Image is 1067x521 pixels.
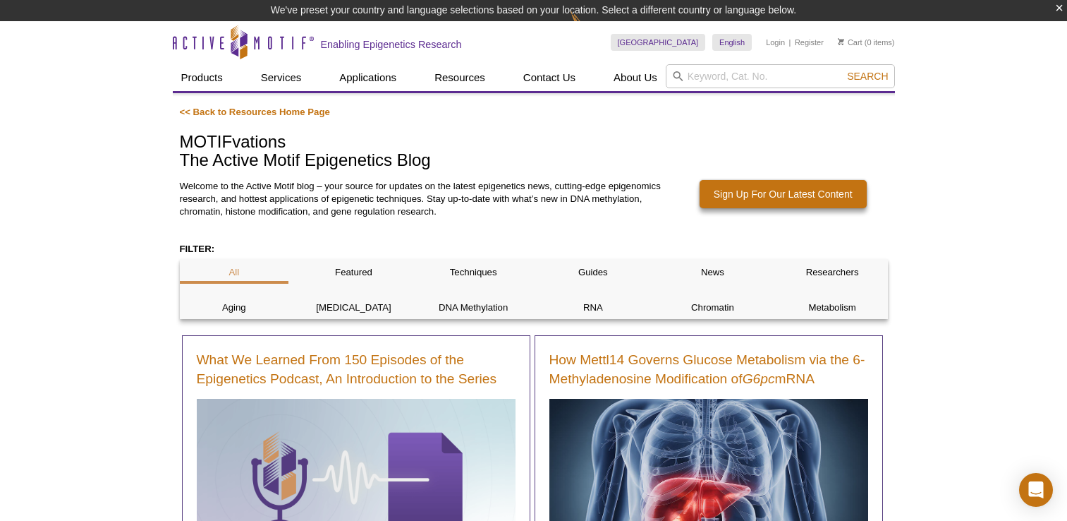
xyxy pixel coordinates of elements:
[838,34,895,51] li: (0 items)
[180,266,289,279] p: All
[180,244,215,254] strong: FILTER:
[180,301,289,314] p: Aging
[180,180,668,218] p: Welcome to the Active Motif blog – your source for updates on the latest epigenetics news, cuttin...
[789,34,791,51] li: |
[712,34,752,51] a: English
[778,301,887,314] p: Metabolism
[838,37,862,47] a: Cart
[173,64,231,91] a: Products
[778,266,887,279] p: Researchers
[611,34,706,51] a: [GEOGRAPHIC_DATA]
[252,64,310,91] a: Services
[321,38,462,51] h2: Enabling Epigenetics Research
[197,350,516,388] a: What We Learned From 150 Episodes of the Epigenetics Podcast, An Introduction to the Series
[180,107,330,117] a: << Back to Resources Home Page
[658,266,767,279] p: News
[331,64,405,91] a: Applications
[538,266,647,279] p: Guides
[843,70,892,83] button: Search
[299,301,408,314] p: [MEDICAL_DATA]
[743,371,775,386] em: G6pc
[847,71,888,82] span: Search
[299,266,408,279] p: Featured
[700,180,867,208] a: Sign Up For Our Latest Content
[538,301,647,314] p: RNA
[838,38,844,45] img: Your Cart
[795,37,824,47] a: Register
[419,301,528,314] p: DNA Methylation
[426,64,494,91] a: Resources
[666,64,895,88] input: Keyword, Cat. No.
[1019,473,1053,507] div: Open Intercom Messenger
[515,64,584,91] a: Contact Us
[605,64,666,91] a: About Us
[549,350,868,388] a: How Mettl14 Governs Glucose Metabolism via the 6-Methyladenosine Modification ofG6pcmRNA
[180,133,888,172] h1: MOTIFvations The Active Motif Epigenetics Blog
[419,266,528,279] p: Techniques
[571,11,608,44] img: Change Here
[766,37,785,47] a: Login
[658,301,767,314] p: Chromatin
